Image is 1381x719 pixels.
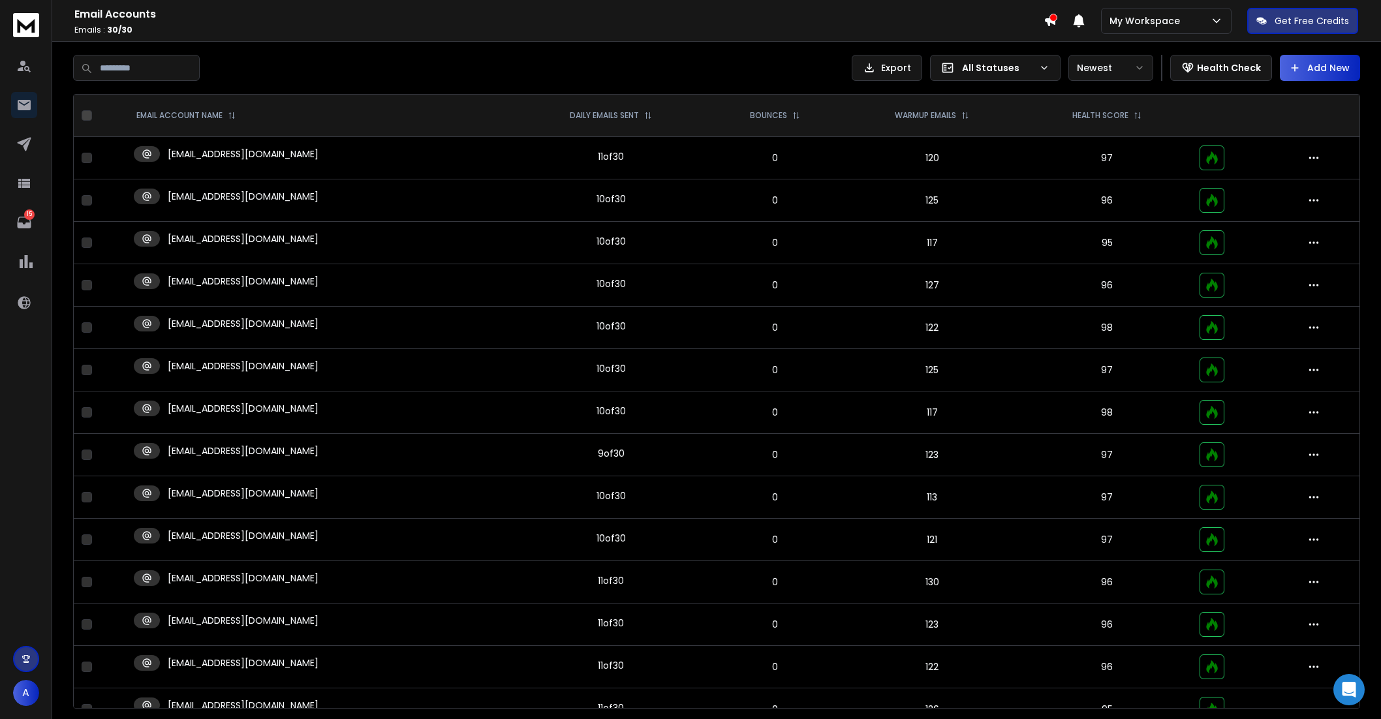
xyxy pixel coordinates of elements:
td: 117 [843,222,1022,264]
p: [EMAIL_ADDRESS][DOMAIN_NAME] [168,275,318,288]
span: 30 / 30 [107,24,132,35]
p: My Workspace [1109,14,1185,27]
p: HEALTH SCORE [1072,110,1128,121]
p: 0 [716,618,835,631]
p: [EMAIL_ADDRESS][DOMAIN_NAME] [168,572,318,585]
button: Export [852,55,922,81]
td: 96 [1022,646,1192,688]
p: 0 [716,448,835,461]
p: BOUNCES [750,110,787,121]
p: 0 [716,406,835,419]
div: 10 of 30 [597,192,626,206]
td: 123 [843,434,1022,476]
div: 10 of 30 [597,489,626,502]
div: 10 of 30 [597,362,626,375]
td: 125 [843,349,1022,391]
p: [EMAIL_ADDRESS][DOMAIN_NAME] [168,699,318,712]
p: [EMAIL_ADDRESS][DOMAIN_NAME] [168,487,318,500]
td: 97 [1022,519,1192,561]
td: 95 [1022,222,1192,264]
td: 96 [1022,561,1192,604]
p: All Statuses [962,61,1034,74]
td: 121 [843,519,1022,561]
p: 0 [716,660,835,673]
p: [EMAIL_ADDRESS][DOMAIN_NAME] [168,529,318,542]
td: 97 [1022,476,1192,519]
td: 120 [843,137,1022,179]
td: 97 [1022,137,1192,179]
p: 0 [716,194,835,207]
a: 15 [11,209,37,236]
div: 11 of 30 [598,617,624,630]
div: 10 of 30 [597,235,626,248]
td: 123 [843,604,1022,646]
td: 130 [843,561,1022,604]
button: A [13,680,39,706]
div: 10 of 30 [597,405,626,418]
p: [EMAIL_ADDRESS][DOMAIN_NAME] [168,232,318,245]
button: Newest [1068,55,1153,81]
td: 96 [1022,264,1192,307]
td: 96 [1022,179,1192,222]
p: 0 [716,575,835,589]
p: 0 [716,533,835,546]
p: [EMAIL_ADDRESS][DOMAIN_NAME] [168,614,318,627]
p: 0 [716,491,835,504]
button: Get Free Credits [1247,8,1358,34]
p: [EMAIL_ADDRESS][DOMAIN_NAME] [168,147,318,161]
button: Health Check [1170,55,1272,81]
div: 11 of 30 [598,574,624,587]
div: EMAIL ACCOUNT NAME [136,110,236,121]
p: WARMUP EMAILS [895,110,956,121]
p: DAILY EMAILS SENT [570,110,639,121]
td: 127 [843,264,1022,307]
div: 10 of 30 [597,277,626,290]
p: [EMAIL_ADDRESS][DOMAIN_NAME] [168,359,318,373]
p: [EMAIL_ADDRESS][DOMAIN_NAME] [168,444,318,457]
div: 10 of 30 [597,320,626,333]
td: 122 [843,646,1022,688]
td: 96 [1022,604,1192,646]
p: 0 [716,151,835,164]
td: 97 [1022,434,1192,476]
p: 0 [716,236,835,249]
div: 10 of 30 [597,532,626,545]
img: logo [13,13,39,37]
p: [EMAIL_ADDRESS][DOMAIN_NAME] [168,402,318,415]
div: Open Intercom Messenger [1333,674,1365,705]
p: 0 [716,363,835,376]
td: 122 [843,307,1022,349]
p: [EMAIL_ADDRESS][DOMAIN_NAME] [168,190,318,203]
td: 125 [843,179,1022,222]
h1: Email Accounts [74,7,1044,22]
td: 98 [1022,307,1192,349]
p: Emails : [74,25,1044,35]
div: 11 of 30 [598,701,624,714]
td: 98 [1022,391,1192,434]
p: Get Free Credits [1275,14,1349,27]
p: 0 [716,321,835,334]
div: 9 of 30 [598,447,625,460]
button: Add New [1280,55,1360,81]
div: 11 of 30 [598,659,624,672]
p: 15 [24,209,35,220]
td: 113 [843,476,1022,519]
p: 0 [716,703,835,716]
td: 117 [843,391,1022,434]
p: [EMAIL_ADDRESS][DOMAIN_NAME] [168,317,318,330]
p: Health Check [1197,61,1261,74]
td: 97 [1022,349,1192,391]
p: 0 [716,279,835,292]
div: 11 of 30 [598,150,624,163]
p: [EMAIL_ADDRESS][DOMAIN_NAME] [168,656,318,669]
